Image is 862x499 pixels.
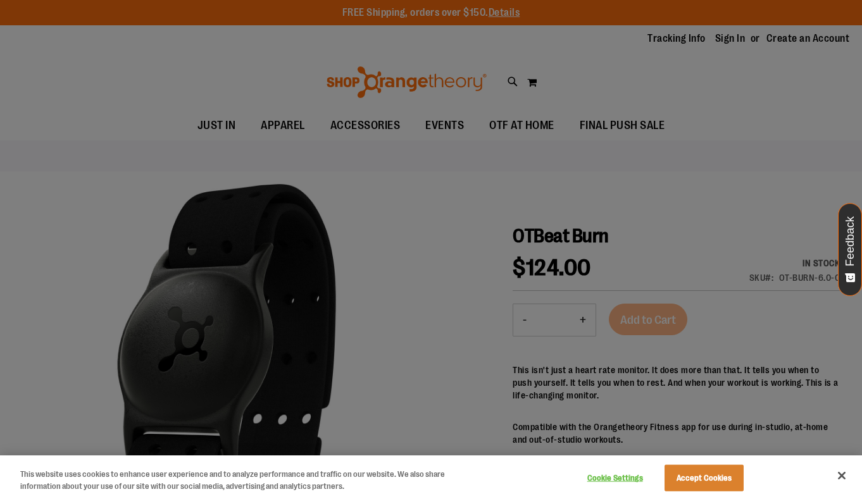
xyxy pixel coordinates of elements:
button: Accept Cookies [665,465,744,491]
div: This website uses cookies to enhance user experience and to analyze performance and traffic on ou... [20,468,474,493]
button: Cookie Settings [575,465,654,491]
span: Feedback [844,216,856,266]
button: Close [828,462,856,490]
button: Feedback - Show survey [838,203,862,296]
